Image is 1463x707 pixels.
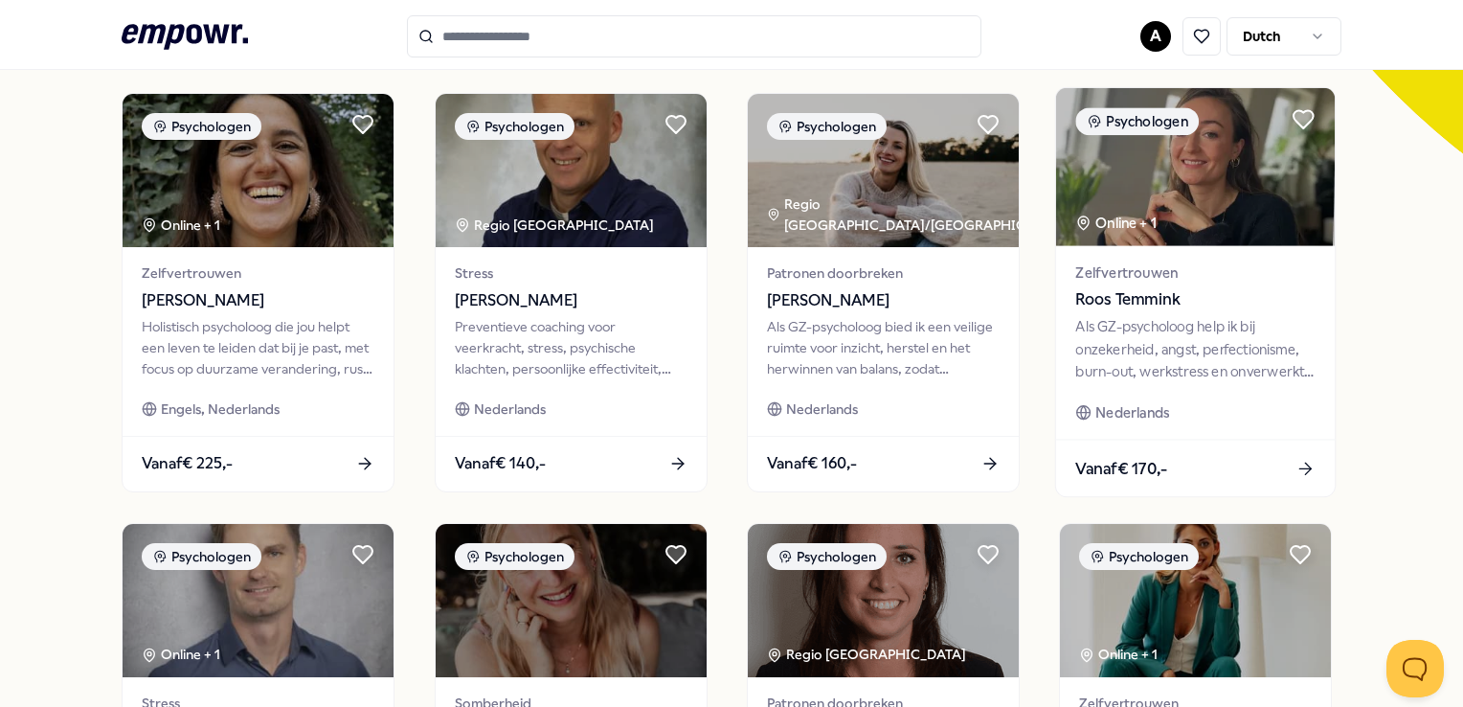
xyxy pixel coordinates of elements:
[747,93,1020,491] a: package imagePsychologenRegio [GEOGRAPHIC_DATA]/[GEOGRAPHIC_DATA] Patronen doorbreken[PERSON_NAME...
[1079,543,1199,570] div: Psychologen
[1386,640,1444,697] iframe: Help Scout Beacon - Open
[455,288,687,313] span: [PERSON_NAME]
[455,543,574,570] div: Psychologen
[161,399,280,420] span: Engels, Nederlands
[436,94,707,247] img: package image
[748,94,1019,247] img: package image
[455,262,687,284] span: Stress
[767,194,1076,237] div: Regio [GEOGRAPHIC_DATA]/[GEOGRAPHIC_DATA]
[767,644,969,665] div: Regio [GEOGRAPHIC_DATA]
[142,451,233,476] span: Vanaf € 225,-
[474,399,546,420] span: Nederlands
[123,94,394,247] img: package image
[1140,21,1171,52] button: A
[767,288,1000,313] span: [PERSON_NAME]
[748,524,1019,677] img: package image
[455,316,687,380] div: Preventieve coaching voor veerkracht, stress, psychische klachten, persoonlijke effectiviteit, ge...
[455,451,546,476] span: Vanaf € 140,-
[1076,262,1316,284] span: Zelfvertrouwen
[123,524,394,677] img: package image
[1076,108,1200,136] div: Psychologen
[142,215,220,236] div: Online + 1
[142,113,261,140] div: Psychologen
[122,93,394,491] a: package imagePsychologenOnline + 1Zelfvertrouwen[PERSON_NAME]Holistisch psycholoog die jou helpt ...
[767,451,857,476] span: Vanaf € 160,-
[1055,87,1337,498] a: package imagePsychologenOnline + 1ZelfvertrouwenRoos TemminkAls GZ-psycholoog help ik bij onzeker...
[1060,524,1331,677] img: package image
[142,644,220,665] div: Online + 1
[1076,213,1157,235] div: Online + 1
[767,262,1000,284] span: Patronen doorbreken
[142,288,374,313] span: [PERSON_NAME]
[142,262,374,284] span: Zelfvertrouwen
[142,543,261,570] div: Psychologen
[142,316,374,380] div: Holistisch psycholoog die jou helpt een leven te leiden dat bij je past, met focus op duurzame ve...
[767,316,1000,380] div: Als GZ-psycholoog bied ik een veilige ruimte voor inzicht, herstel en het herwinnen van balans, z...
[455,215,657,236] div: Regio [GEOGRAPHIC_DATA]
[1056,88,1335,246] img: package image
[455,113,574,140] div: Psychologen
[407,15,981,57] input: Search for products, categories or subcategories
[436,524,707,677] img: package image
[435,93,708,491] a: package imagePsychologenRegio [GEOGRAPHIC_DATA] Stress[PERSON_NAME]Preventieve coaching voor veer...
[1076,316,1316,382] div: Als GZ-psycholoog help ik bij onzekerheid, angst, perfectionisme, burn-out, werkstress en onverwe...
[767,113,887,140] div: Psychologen
[1076,287,1316,312] span: Roos Temmink
[1095,402,1169,424] span: Nederlands
[786,399,858,420] span: Nederlands
[767,543,887,570] div: Psychologen
[1076,456,1168,481] span: Vanaf € 170,-
[1079,644,1158,665] div: Online + 1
